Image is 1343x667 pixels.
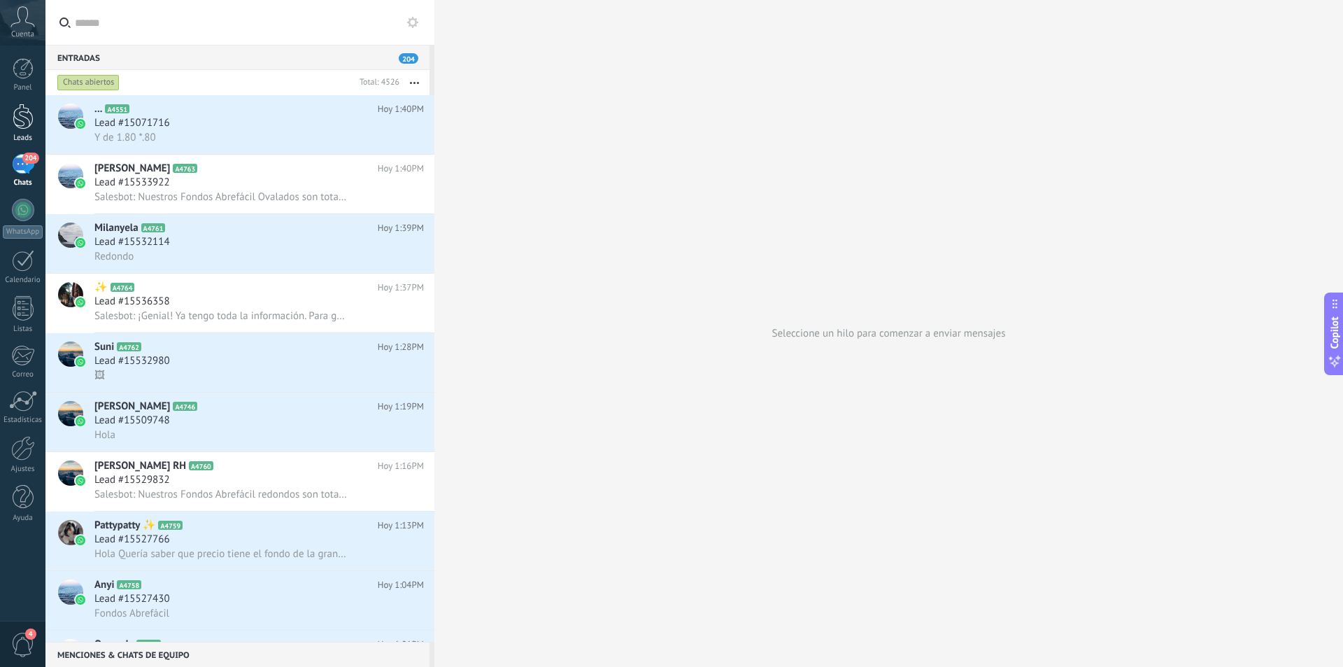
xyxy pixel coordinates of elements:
span: Milanyela [94,221,138,235]
span: A4746 [173,402,197,411]
span: [PERSON_NAME] [94,162,170,176]
img: icon [76,416,85,426]
span: Salesbot: Nuestros Fondos Abrefácil redondos son totalmente personalizados. Por favor, dime qué t... [94,488,347,501]
span: Lead #15532114 [94,235,170,249]
span: A4757 [136,640,161,649]
span: Pattypatty ✨ [94,519,155,533]
div: Ajustes [3,465,43,474]
span: Redondo [94,250,134,263]
span: Lead #15527766 [94,533,170,547]
span: A4760 [189,461,213,470]
span: A4763 [173,164,197,173]
a: avataricon[PERSON_NAME] RHA4760Hoy 1:16PMLead #15529832Salesbot: Nuestros Fondos Abrefácil redond... [45,452,434,511]
a: avataricon[PERSON_NAME]A4746Hoy 1:19PMLead #15509748Hola [45,393,434,451]
span: Hola Quería saber que precio tiene el fondo de la granja de [PERSON_NAME] ví en el anuncio Y en q... [94,547,347,561]
span: A4759 [158,521,183,530]
a: avataricon✨A4764Hoy 1:37PMLead #15536358Salesbot: ¡Genial! Ya tengo toda la información. Para gar... [45,274,434,332]
button: Más [399,70,429,95]
div: Ayuda [3,514,43,523]
span: Hoy 1:04PM [378,578,424,592]
a: avatariconSuniA4762Hoy 1:28PMLead #15532980🖼 [45,333,434,392]
img: icon [76,476,85,486]
span: Salesbot: ¡Genial! Ya tengo toda la información. Para garantizar que tu diseño sea perfecto, uno ... [94,309,347,323]
span: A4758 [117,580,141,589]
span: Lead #15071716 [94,116,170,130]
a: avatariconPattypatty ✨A4759Hoy 1:13PMLead #15527766Hola Quería saber que precio tiene el fondo de... [45,512,434,570]
div: Leads [3,134,43,143]
div: Menciones & Chats de equipo [45,642,429,667]
a: avataricon[PERSON_NAME]A4763Hoy 1:40PMLead #15533922Salesbot: Nuestros Fondos Abrefácil Ovalados ... [45,155,434,213]
span: Anyi [94,578,114,592]
img: icon [76,119,85,129]
span: A4764 [111,283,135,292]
div: Listas [3,325,43,334]
a: avatariconAnyiA4758Hoy 1:04PMLead #15527430Fondos Abrefácil [45,571,434,630]
span: Hoy 1:13PM [378,519,424,533]
img: icon [76,357,85,367]
span: [PERSON_NAME] [94,400,170,414]
span: Y de 1.80 *.80 [94,131,156,144]
span: Salesbot: Nuestros Fondos Abrefácil Ovalados son totalmente personalizados. Por favor, dime qué t... [94,190,347,204]
span: ✨ [94,281,108,295]
span: Hoy 1:39PM [378,221,424,235]
a: avatariconMilanyelaA4761Hoy 1:39PMLead #15532114Redondo [45,214,434,273]
a: avataricon...A4551Hoy 1:40PMLead #15071716Y de 1.80 *.80 [45,95,434,154]
span: Hoy 1:40PM [378,162,424,176]
span: Ocupado [94,638,134,652]
img: icon [76,178,85,188]
span: Lead #15509748 [94,414,170,428]
span: Lead #15529832 [94,473,170,487]
span: Hoy 1:19PM [378,400,424,414]
div: Chats [3,178,43,188]
span: Hoy 1:16PM [378,459,424,473]
div: WhatsApp [3,225,43,239]
span: Hoy 1:01PM [378,638,424,652]
span: 204 [22,153,38,164]
span: Lead #15532980 [94,354,170,368]
span: ... [94,102,102,116]
div: Total: 4526 [354,76,399,90]
span: Lead #15536358 [94,295,170,309]
span: [PERSON_NAME] RH [94,459,186,473]
div: Estadísticas [3,416,43,425]
span: Hoy 1:40PM [378,102,424,116]
span: Suni [94,340,114,354]
img: icon [76,595,85,605]
div: Calendario [3,276,43,285]
span: Hoy 1:37PM [378,281,424,295]
span: 204 [399,53,418,64]
span: 🖼 [94,369,105,382]
span: Fondos Abrefácil [94,607,169,620]
span: A4762 [117,342,141,351]
span: A4551 [105,104,129,113]
span: Copilot [1328,316,1342,349]
div: Chats abiertos [57,74,120,91]
img: icon [76,297,85,307]
span: Hola [94,428,115,442]
span: Hoy 1:28PM [378,340,424,354]
span: Lead #15533922 [94,176,170,190]
img: icon [76,535,85,545]
div: Correo [3,370,43,379]
span: 4 [25,629,36,640]
div: Entradas [45,45,429,70]
span: Lead #15527430 [94,592,170,606]
img: icon [76,238,85,248]
div: Panel [3,83,43,92]
span: A4761 [141,223,166,232]
span: Cuenta [11,30,34,39]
